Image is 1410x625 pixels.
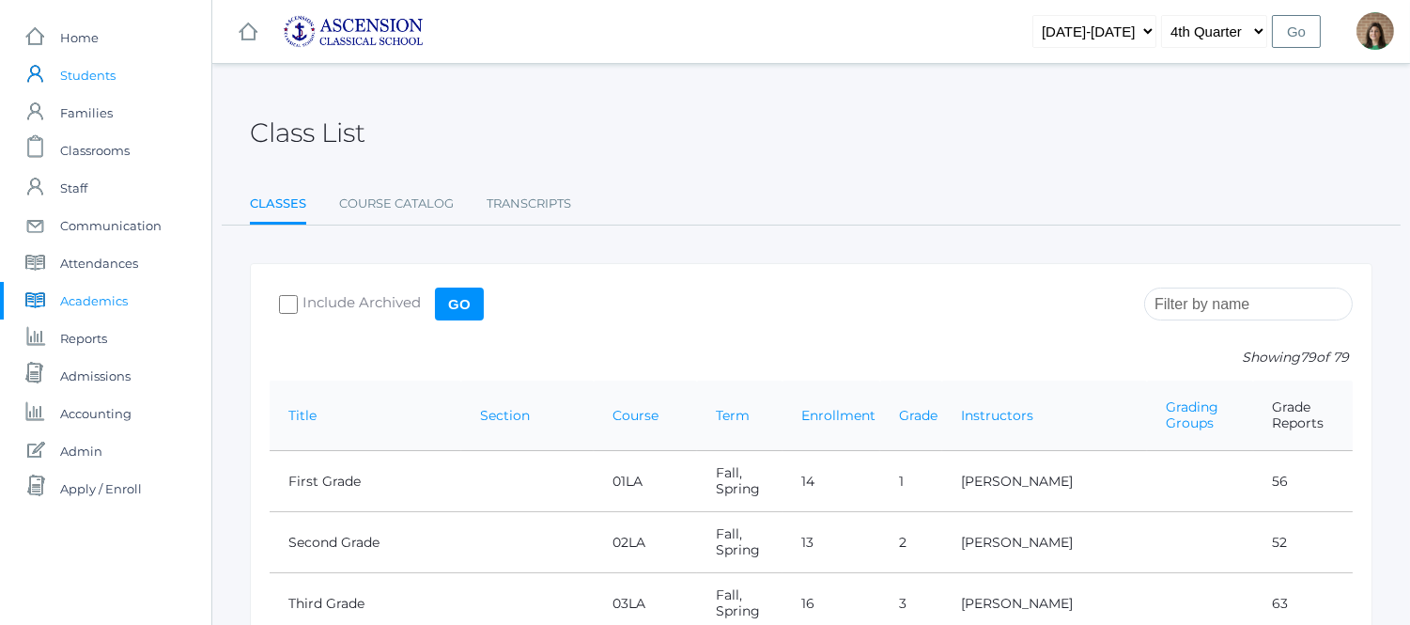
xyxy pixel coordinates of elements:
a: Grade [899,407,937,424]
td: Fall, Spring [697,512,782,573]
a: Third Grade [288,595,364,612]
a: Enrollment [801,407,875,424]
input: Filter by name [1144,288,1353,320]
a: [PERSON_NAME] [961,473,1073,490]
a: Term [716,407,750,424]
a: Section [480,407,530,424]
img: ascension-logo-blue-113fc29133de2fb5813e50b71547a291c5fdb7962bf76d49838a2a14a36269ea.jpg [283,15,424,48]
h2: Class List [250,118,365,148]
td: 2 [880,512,942,573]
a: Title [288,407,317,424]
a: 03LA [612,595,645,612]
input: Go [1272,15,1321,48]
a: 01LA [612,473,643,490]
a: 14 [801,473,814,490]
span: Classrooms [60,132,130,169]
span: Students [60,56,116,94]
span: Reports [60,320,107,357]
a: Second Grade [288,534,380,551]
span: Home [60,19,99,56]
a: 63 [1272,595,1288,612]
a: Transcripts [487,185,571,223]
p: Showing of 79 [270,348,1353,367]
span: Apply / Enroll [60,470,142,508]
a: 16 [801,595,814,612]
a: Classes [250,185,306,226]
span: Admin [60,432,102,470]
a: [PERSON_NAME] [961,534,1073,551]
a: [PERSON_NAME] [961,595,1073,612]
th: Grade Reports [1253,381,1353,451]
input: Go [435,288,484,320]
a: 02LA [612,534,645,551]
span: Admissions [60,357,131,395]
a: First Grade [288,473,361,490]
a: Grading Groups [1166,398,1218,431]
a: Course Catalog [339,185,454,223]
span: Accounting [60,395,132,432]
td: 1 [880,451,942,512]
a: Course [612,407,659,424]
span: Attendances [60,244,138,282]
span: Academics [60,282,128,320]
span: Communication [60,207,162,244]
a: 52 [1272,534,1287,551]
a: 13 [801,534,813,551]
span: 79 [1300,349,1316,366]
a: 56 [1272,473,1288,490]
div: Jenna Adams [1356,12,1394,50]
span: Staff [60,169,87,207]
td: Fall, Spring [697,451,782,512]
span: Families [60,94,113,132]
input: Include Archived [279,295,298,314]
a: Instructors [961,407,1033,424]
span: Include Archived [298,292,421,316]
